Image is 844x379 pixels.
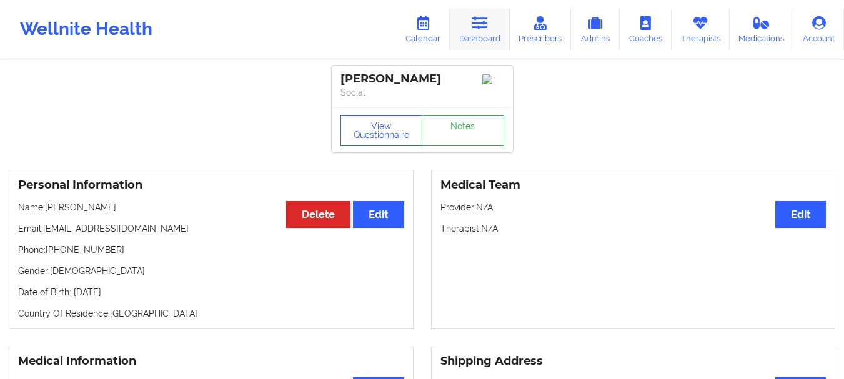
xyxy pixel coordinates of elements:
[18,354,404,368] h3: Medical Information
[340,115,423,146] button: View Questionnaire
[18,201,404,214] p: Name: [PERSON_NAME]
[775,201,826,228] button: Edit
[482,74,504,84] img: Image%2Fplaceholer-image.png
[730,9,794,50] a: Medications
[571,9,620,50] a: Admins
[340,72,504,86] div: [PERSON_NAME]
[672,9,730,50] a: Therapists
[18,265,404,277] p: Gender: [DEMOGRAPHIC_DATA]
[440,222,827,235] p: Therapist: N/A
[286,201,350,228] button: Delete
[396,9,450,50] a: Calendar
[440,201,827,214] p: Provider: N/A
[18,222,404,235] p: Email: [EMAIL_ADDRESS][DOMAIN_NAME]
[450,9,510,50] a: Dashboard
[340,86,504,99] p: Social
[18,286,404,298] p: Date of Birth: [DATE]
[510,9,572,50] a: Prescribers
[18,244,404,256] p: Phone: [PHONE_NUMBER]
[18,178,404,192] h3: Personal Information
[440,178,827,192] h3: Medical Team
[793,9,844,50] a: Account
[422,115,504,146] a: Notes
[620,9,672,50] a: Coaches
[18,307,404,320] p: Country Of Residence: [GEOGRAPHIC_DATA]
[440,354,827,368] h3: Shipping Address
[353,201,404,228] button: Edit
